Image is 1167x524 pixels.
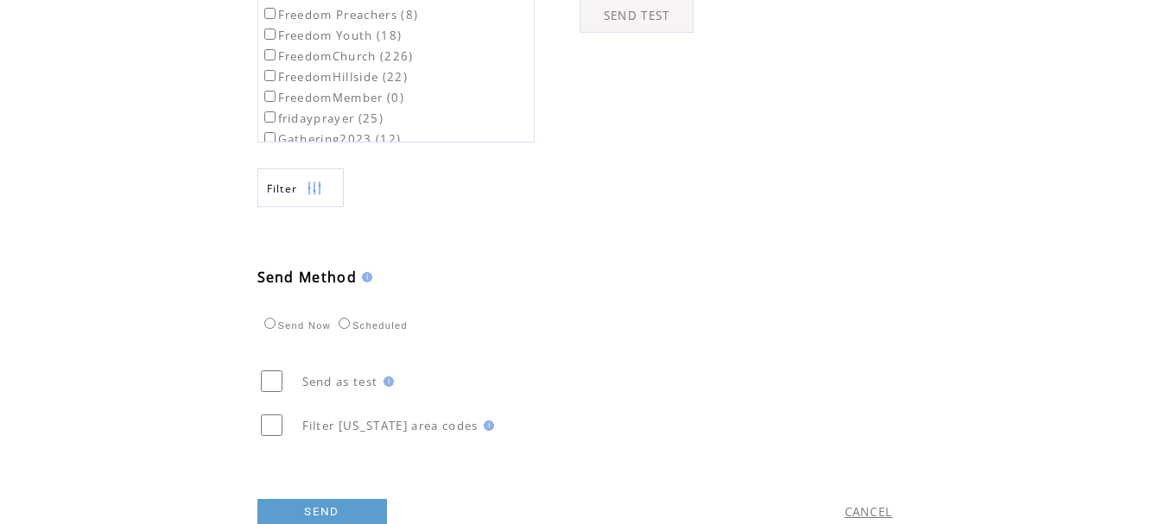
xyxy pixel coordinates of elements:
label: Gathering2023 (12) [261,131,402,147]
span: Send Method [257,268,358,287]
span: Show filters [267,181,298,196]
img: help.gif [378,376,394,387]
span: Filter [US_STATE] area codes [302,418,479,433]
input: Freedom Youth (18) [264,28,276,40]
label: Freedom Preachers (8) [261,7,419,22]
label: Scheduled [334,320,408,331]
input: Send Now [264,318,276,329]
input: Gathering2023 (12) [264,132,276,143]
label: Freedom Youth (18) [261,28,403,43]
input: fridayprayer (25) [264,111,276,123]
label: fridayprayer (25) [261,110,384,126]
a: CANCEL [845,504,893,520]
input: FreedomChurch (226) [264,49,276,60]
img: help.gif [479,420,494,431]
label: FreedomChurch (226) [261,48,414,64]
span: Send as test [302,374,378,389]
label: Send Now [260,320,331,331]
input: FreedomHillside (22) [264,70,276,81]
input: Freedom Preachers (8) [264,8,276,19]
input: FreedomMember (0) [264,91,276,102]
a: Filter [257,168,344,207]
label: FreedomHillside (22) [261,69,409,85]
img: help.gif [357,272,372,282]
input: Scheduled [339,318,350,329]
img: filters.png [307,169,322,208]
label: FreedomMember (0) [261,90,405,105]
